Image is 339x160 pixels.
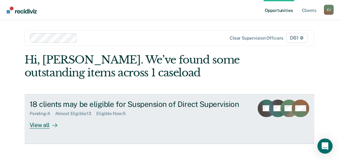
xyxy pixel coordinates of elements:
div: 18 clients may be eligible for Suspension of Direct Supervision [30,100,249,109]
span: D61 [286,33,308,43]
div: Open Intercom Messenger [318,139,333,154]
div: Almost Eligible : 13 [55,111,97,116]
div: Hi, [PERSON_NAME]. We’ve found some outstanding items across 1 caseload [25,53,257,79]
div: View all [30,116,65,129]
div: Pending : 4 [30,111,55,116]
a: 18 clients may be eligible for Suspension of Direct SupervisionPending:4Almost Eligible:13Eligibl... [25,94,314,144]
div: E J [324,5,334,15]
button: Profile dropdown button [324,5,334,15]
div: Eligible Now : 5 [96,111,131,116]
div: Clear supervision officers [230,36,283,41]
img: Recidiviz [7,7,37,14]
